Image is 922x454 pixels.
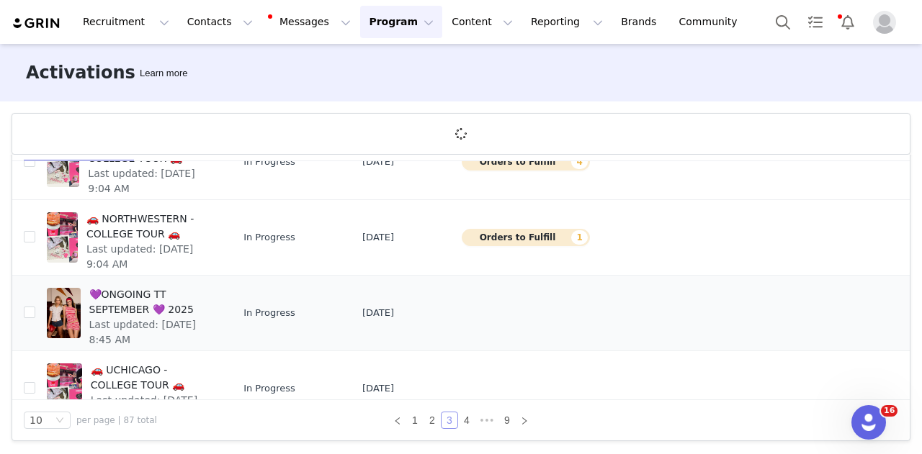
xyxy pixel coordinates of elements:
li: Previous Page [389,412,406,429]
span: In Progress [243,381,295,396]
a: 4 [459,412,475,428]
a: 🚗 NORTHWESTERN - COLLEGE TOUR 🚗Last updated: [DATE] 9:04 AM [47,209,220,266]
span: [DATE] [362,230,394,245]
img: grin logo [12,17,62,30]
a: Community [671,6,753,38]
button: Profile [864,11,910,34]
span: In Progress [243,306,295,320]
span: Last updated: [DATE] 9:04 AM [86,242,212,272]
i: icon: right [520,417,529,425]
button: Messages [262,6,359,38]
span: per page | 87 total [76,414,157,427]
button: Orders to Fulfill4 [462,153,590,171]
a: 9 [499,412,515,428]
button: Recruitment [74,6,178,38]
i: icon: down [55,416,64,426]
span: Last updated: [DATE] 8:45 AM [89,317,212,348]
li: 2 [424,412,441,429]
span: [DATE] [362,381,394,396]
span: 💜ONGOING TT SEPTEMBER 💜 2025 [89,287,212,317]
span: 16 [881,405,898,417]
span: Last updated: [DATE] 9:05 AM [91,393,212,423]
img: placeholder-profile.jpg [873,11,896,34]
a: 1 [407,412,423,428]
button: Program [360,6,442,38]
div: 10 [30,412,42,428]
iframe: Intercom live chat [851,405,886,440]
a: 2 [424,412,440,428]
li: 1 [406,412,424,429]
li: 4 [458,412,475,429]
span: 🚗 UCHICAGO - COLLEGE TOUR 🚗 [91,363,212,393]
button: Notifications [832,6,864,38]
a: Brands [612,6,669,38]
button: Contacts [179,6,261,38]
li: Next Page [516,412,533,429]
span: 🚗 NORTHWESTERN - COLLEGE TOUR 🚗 [86,212,212,242]
li: Next 3 Pages [475,412,498,429]
button: Content [443,6,522,38]
li: 9 [498,412,516,429]
a: 3 [442,412,457,428]
a: 🚗 UCHICAGO - COLLEGE TOUR 🚗Last updated: [DATE] 9:05 AM [47,360,220,417]
span: [DATE] [362,306,394,320]
h3: Activations [26,60,135,86]
button: Reporting [522,6,612,38]
a: 💜ONGOING TT SEPTEMBER 💜 2025Last updated: [DATE] 8:45 AM [47,284,220,342]
a: 🚗 UPITTSBURGH - COLLEGE TOUR 🚗Last updated: [DATE] 9:04 AM [47,133,220,191]
i: icon: left [393,417,402,425]
button: Orders to Fulfill1 [462,229,590,246]
button: Search [767,6,799,38]
span: Last updated: [DATE] 9:04 AM [88,166,212,196]
span: [DATE] [362,155,394,169]
span: In Progress [243,230,295,245]
div: Tooltip anchor [137,66,190,81]
a: Tasks [800,6,831,38]
li: 3 [441,412,458,429]
span: ••• [475,412,498,429]
span: In Progress [243,155,295,169]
